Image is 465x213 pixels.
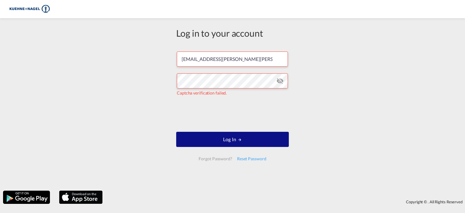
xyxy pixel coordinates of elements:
div: Reset Password [235,153,269,164]
span: Captcha verification failed. [177,90,227,95]
div: Log in to your account [176,27,289,39]
img: 36441310f41511efafde313da40ec4a4.png [9,2,50,16]
div: Copyright © . All Rights Reserved [106,197,465,207]
img: google.png [2,190,51,205]
input: Enter email/phone number [177,52,288,67]
img: apple.png [58,190,103,205]
button: LOGIN [176,132,289,147]
div: Forgot Password? [196,153,234,164]
iframe: reCAPTCHA [186,102,279,126]
md-icon: icon-eye-off [276,77,284,85]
